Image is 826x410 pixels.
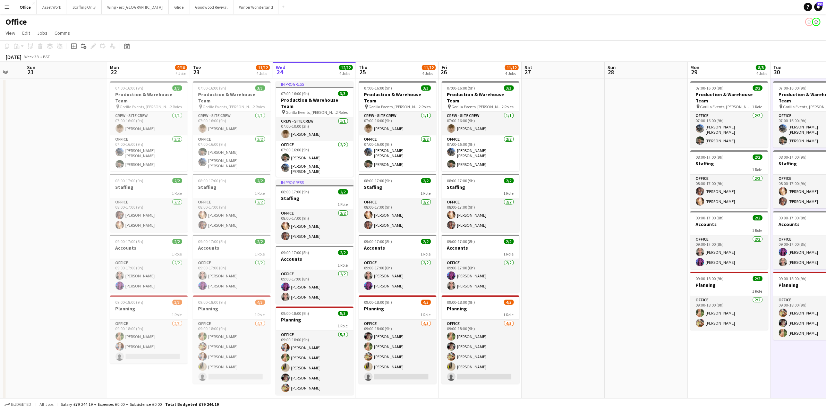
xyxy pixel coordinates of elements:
div: [DATE] [6,53,22,60]
span: All jobs [38,402,55,407]
button: Goodwood Revival [189,0,233,14]
app-user-avatar: Gorilla Staffing [805,18,814,26]
span: Edit [22,30,30,36]
span: Budgeted [11,402,31,407]
app-user-avatar: Gorilla Staffing [812,18,820,26]
span: Week 38 [23,54,40,59]
button: Winter Wonderland [233,0,279,14]
a: Edit [19,28,33,37]
a: Jobs [34,28,50,37]
button: Office [14,0,37,14]
span: Comms [54,30,70,36]
button: Staffing Only [67,0,102,14]
a: Comms [52,28,73,37]
a: View [3,28,18,37]
button: Wing Fest [GEOGRAPHIC_DATA] [102,0,169,14]
button: Budgeted [3,401,32,408]
span: Total Budgeted £79 244.19 [165,402,219,407]
button: Glide [169,0,189,14]
h1: Office [6,17,27,27]
span: Jobs [37,30,48,36]
a: 153 [814,3,823,11]
span: 153 [817,2,823,6]
span: View [6,30,15,36]
div: BST [43,54,50,59]
button: Asset Work [37,0,67,14]
div: Salary £79 244.19 + Expenses £0.00 + Subsistence £0.00 = [61,402,219,407]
